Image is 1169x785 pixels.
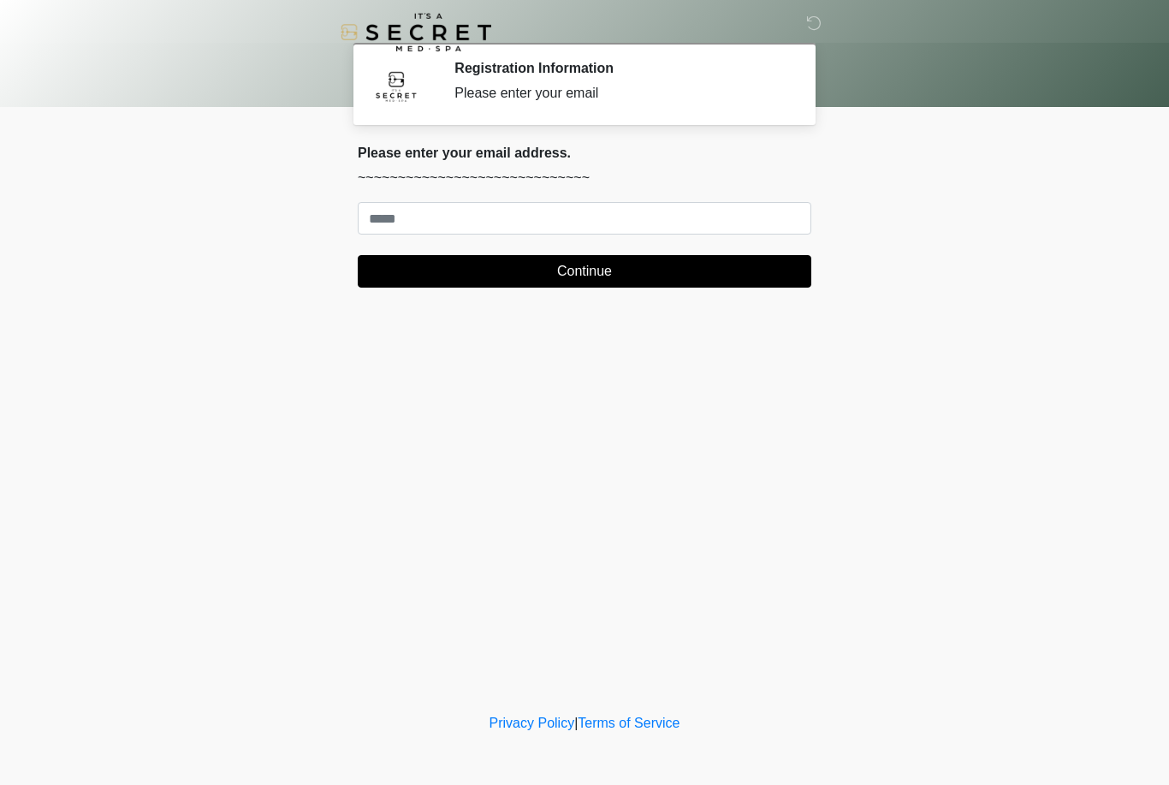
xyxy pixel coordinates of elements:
img: It's A Secret Med Spa Logo [341,13,491,51]
h2: Please enter your email address. [358,145,811,161]
img: Agent Avatar [371,60,422,111]
a: Terms of Service [578,716,679,730]
a: Privacy Policy [490,716,575,730]
p: ~~~~~~~~~~~~~~~~~~~~~~~~~~~~~ [358,168,811,188]
div: Please enter your email [454,83,786,104]
button: Continue [358,255,811,288]
a: | [574,716,578,730]
h2: Registration Information [454,60,786,76]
